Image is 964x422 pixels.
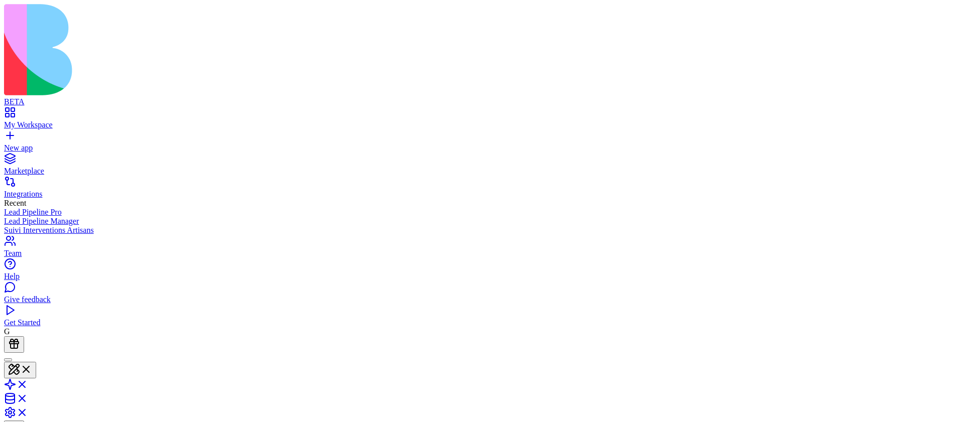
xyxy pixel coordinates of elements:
img: logo [4,4,408,95]
a: New app [4,134,960,153]
a: Give feedback [4,286,960,304]
div: Help [4,272,960,281]
span: Recent [4,199,26,207]
div: New app [4,144,960,153]
a: Lead Pipeline Pro [4,208,960,217]
div: Integrations [4,190,960,199]
a: Marketplace [4,158,960,176]
div: Get Started [4,318,960,327]
a: Help [4,263,960,281]
div: My Workspace [4,120,960,129]
div: Marketplace [4,167,960,176]
a: Get Started [4,309,960,327]
a: Suivi Interventions Artisans [4,226,960,235]
a: Lead Pipeline Manager [4,217,960,226]
a: Team [4,240,960,258]
div: Team [4,249,960,258]
a: BETA [4,88,960,106]
div: BETA [4,97,960,106]
span: G [4,327,10,336]
div: Give feedback [4,295,960,304]
a: My Workspace [4,111,960,129]
a: Integrations [4,181,960,199]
